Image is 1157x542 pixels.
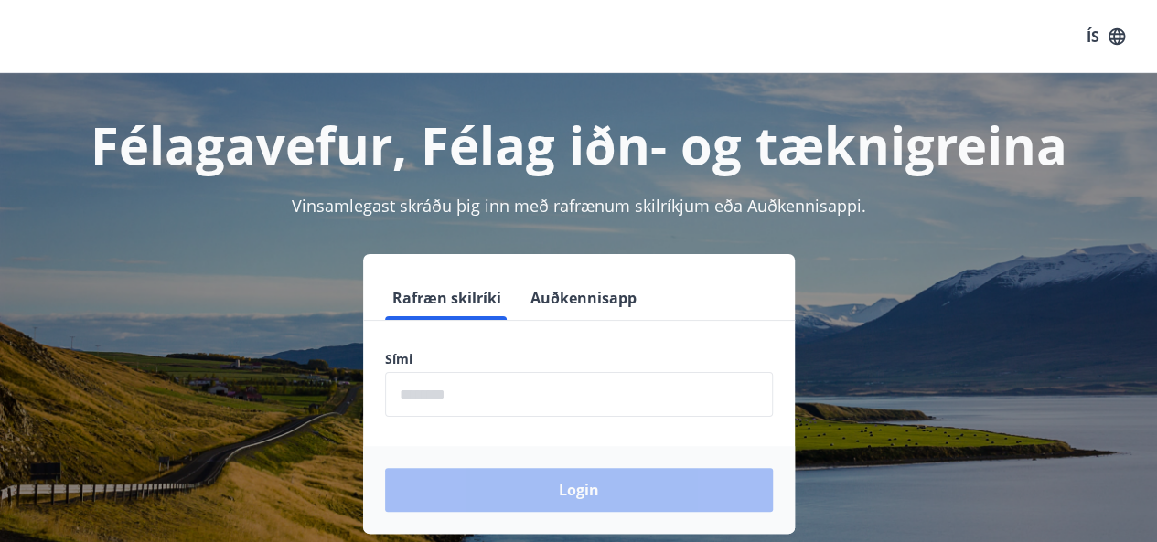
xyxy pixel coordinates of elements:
[523,276,644,320] button: Auðkennisapp
[385,276,509,320] button: Rafræn skilríki
[385,350,773,368] label: Sími
[22,110,1135,179] h1: Félagavefur, Félag iðn- og tæknigreina
[1077,20,1135,53] button: ÍS
[292,195,866,217] span: Vinsamlegast skráðu þig inn með rafrænum skilríkjum eða Auðkennisappi.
